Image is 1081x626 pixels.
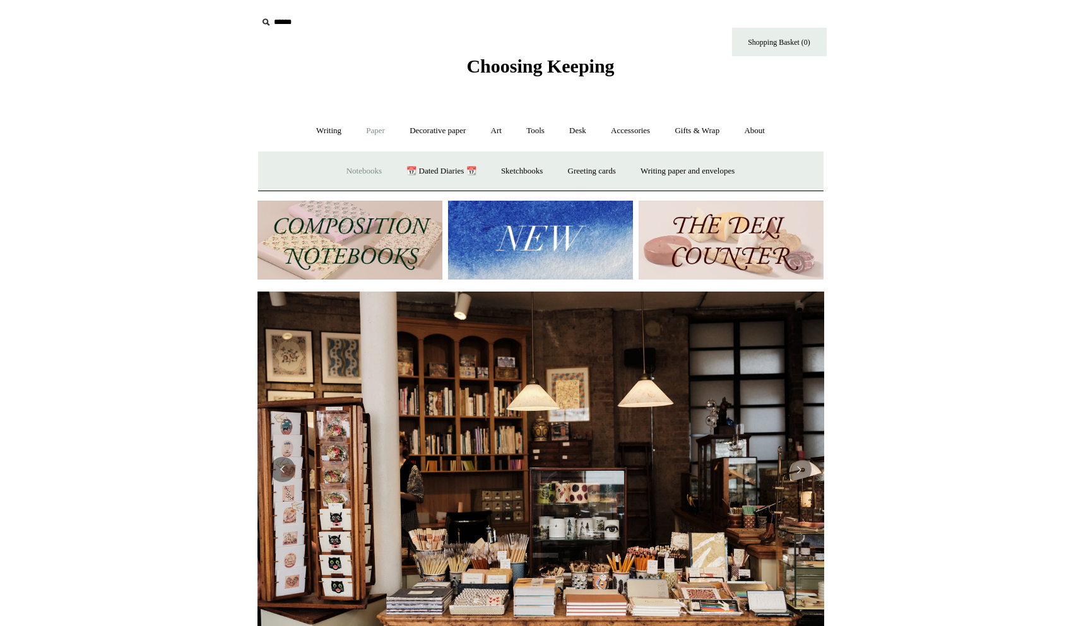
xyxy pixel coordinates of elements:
[558,114,598,148] a: Desk
[395,155,487,188] a: 📆 Dated Diaries 📆
[270,457,295,482] button: Previous
[663,114,731,148] a: Gifts & Wrap
[480,114,513,148] a: Art
[466,56,614,76] span: Choosing Keeping
[448,201,633,280] img: New.jpg__PID:f73bdf93-380a-4a35-bcfe-7823039498e1
[257,201,442,280] img: 202302 Composition ledgers.jpg__PID:69722ee6-fa44-49dd-a067-31375e5d54ec
[733,114,776,148] a: About
[398,114,477,148] a: Decorative paper
[639,201,824,280] img: The Deli Counter
[515,114,556,148] a: Tools
[629,155,746,188] a: Writing paper and envelopes
[732,28,827,56] a: Shopping Basket (0)
[786,457,812,482] button: Next
[305,114,353,148] a: Writing
[490,155,554,188] a: Sketchbooks
[466,66,614,74] a: Choosing Keeping
[600,114,661,148] a: Accessories
[355,114,396,148] a: Paper
[557,155,627,188] a: Greeting cards
[335,155,393,188] a: Notebooks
